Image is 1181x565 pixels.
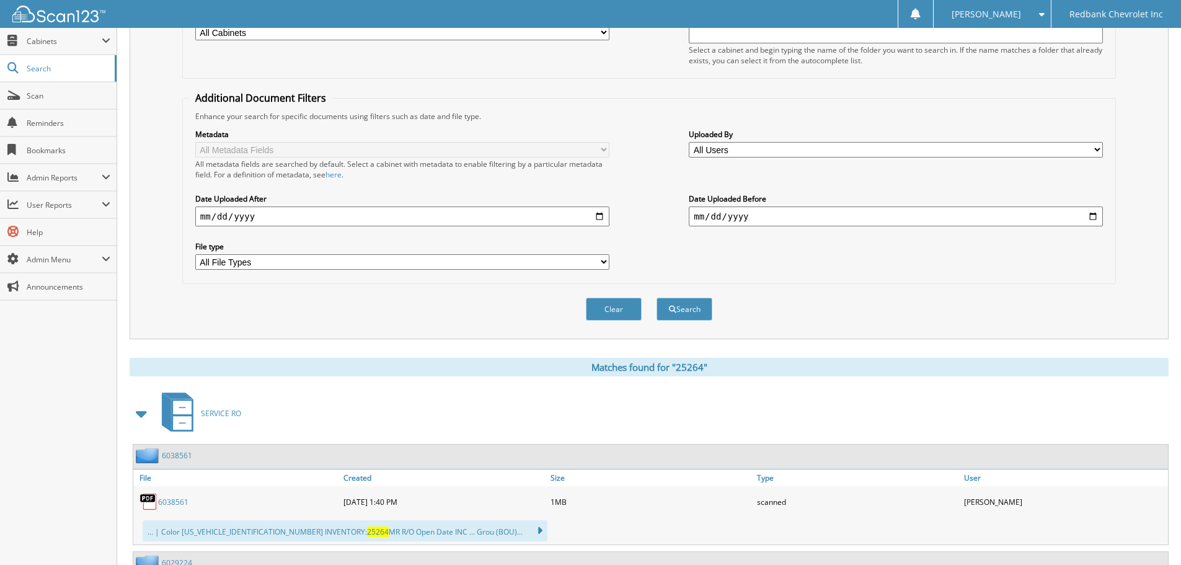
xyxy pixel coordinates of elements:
[162,450,192,461] a: 6038561
[340,489,547,514] div: [DATE] 1:40 PM
[657,298,712,321] button: Search
[754,469,961,486] a: Type
[195,241,609,252] label: File type
[586,298,642,321] button: Clear
[27,118,110,128] span: Reminders
[961,489,1168,514] div: [PERSON_NAME]
[754,489,961,514] div: scanned
[27,227,110,238] span: Help
[201,408,241,419] span: SERVICE RO
[195,129,609,140] label: Metadata
[195,194,609,204] label: Date Uploaded After
[189,111,1109,122] div: Enhance your search for specific documents using filters such as date and file type.
[130,358,1169,376] div: Matches found for "25264"
[547,489,754,514] div: 1MB
[340,469,547,486] a: Created
[325,169,342,180] a: here
[952,11,1021,18] span: [PERSON_NAME]
[961,469,1168,486] a: User
[133,469,340,486] a: File
[27,254,102,265] span: Admin Menu
[547,469,754,486] a: Size
[27,91,110,101] span: Scan
[27,36,102,47] span: Cabinets
[689,207,1103,226] input: end
[154,389,241,438] a: SERVICE RO
[367,527,389,537] span: 25264
[158,497,188,507] a: 6038561
[1069,11,1163,18] span: Redbank Chevrolet Inc
[689,194,1103,204] label: Date Uploaded Before
[136,448,162,463] img: folder2.png
[139,492,158,511] img: PDF.png
[27,200,102,210] span: User Reports
[27,172,102,183] span: Admin Reports
[27,63,108,74] span: Search
[189,91,332,105] legend: Additional Document Filters
[143,520,547,541] div: ... | Color [US_VEHICLE_IDENTIFICATION_NUMBER] INVENTORY: MR R/O Open Date INC ... Grou (BOU)...
[195,207,609,226] input: start
[1119,505,1181,565] iframe: Chat Widget
[27,145,110,156] span: Bookmarks
[689,129,1103,140] label: Uploaded By
[12,6,105,22] img: scan123-logo-white.svg
[195,159,609,180] div: All metadata fields are searched by default. Select a cabinet with metadata to enable filtering b...
[27,282,110,292] span: Announcements
[689,45,1103,66] div: Select a cabinet and begin typing the name of the folder you want to search in. If the name match...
